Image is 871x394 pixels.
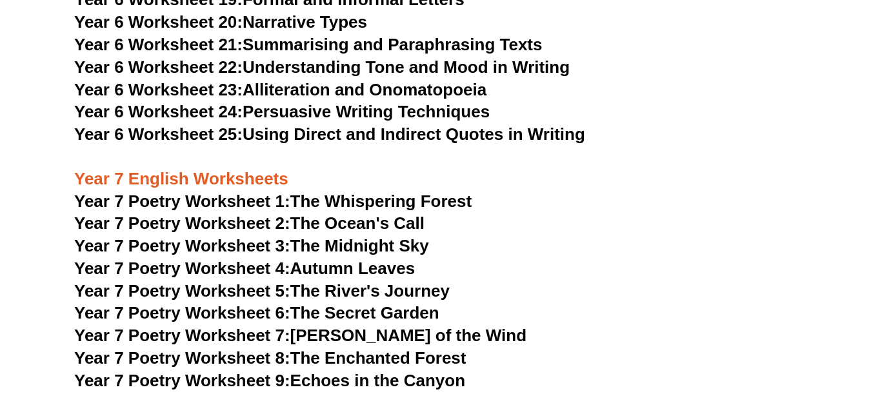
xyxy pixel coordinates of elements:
span: Year 7 Poetry Worksheet 8: [74,348,290,368]
span: Year 6 Worksheet 24: [74,102,243,121]
span: Year 6 Worksheet 21: [74,35,243,54]
span: Year 6 Worksheet 25: [74,124,243,144]
a: Year 7 Poetry Worksheet 9:Echoes in the Canyon [74,371,465,390]
a: Year 7 Poetry Worksheet 3:The Midnight Sky [74,236,429,255]
a: Year 7 Poetry Worksheet 4:Autumn Leaves [74,259,415,278]
a: Year 7 Poetry Worksheet 1:The Whispering Forest [74,192,472,211]
a: Year 7 Poetry Worksheet 6:The Secret Garden [74,303,439,322]
a: Year 7 Poetry Worksheet 2:The Ocean's Call [74,213,425,233]
span: Year 7 Poetry Worksheet 5: [74,281,290,300]
span: Year 7 Poetry Worksheet 6: [74,303,290,322]
a: Year 7 Poetry Worksheet 7:[PERSON_NAME] of the Wind [74,326,526,345]
a: Year 6 Worksheet 25:Using Direct and Indirect Quotes in Writing [74,124,585,144]
a: Year 6 Worksheet 20:Narrative Types [74,12,367,32]
span: Year 6 Worksheet 20: [74,12,243,32]
span: Year 7 Poetry Worksheet 2: [74,213,290,233]
span: Year 6 Worksheet 22: [74,57,243,77]
a: Year 7 Poetry Worksheet 5:The River's Journey [74,281,450,300]
span: Year 7 Poetry Worksheet 7: [74,326,290,345]
span: Year 7 Poetry Worksheet 3: [74,236,290,255]
a: Year 6 Worksheet 21:Summarising and Paraphrasing Texts [74,35,542,54]
h3: Year 7 English Worksheets [74,146,797,190]
span: Year 7 Poetry Worksheet 9: [74,371,290,390]
a: Year 6 Worksheet 23:Alliteration and Onomatopoeia [74,80,486,99]
iframe: Chat Widget [655,248,871,394]
span: Year 7 Poetry Worksheet 4: [74,259,290,278]
span: Year 7 Poetry Worksheet 1: [74,192,290,211]
a: Year 6 Worksheet 22:Understanding Tone and Mood in Writing [74,57,570,77]
a: Year 7 Poetry Worksheet 8:The Enchanted Forest [74,348,466,368]
span: Year 6 Worksheet 23: [74,80,243,99]
a: Year 6 Worksheet 24:Persuasive Writing Techniques [74,102,490,121]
